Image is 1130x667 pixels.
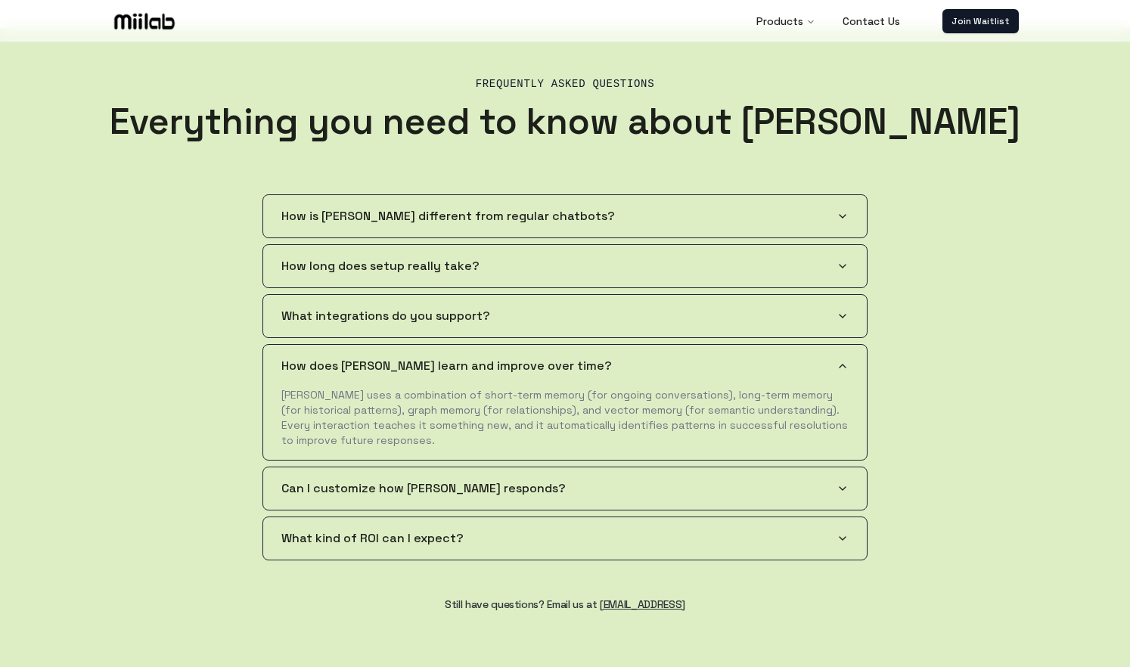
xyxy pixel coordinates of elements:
span: What kind of ROI can I expect? [281,529,464,548]
a: Join Waitlist [942,9,1019,33]
span: Can I customize how [PERSON_NAME] responds? [281,479,566,498]
a: [EMAIL_ADDRESS] [600,597,685,611]
span: How does [PERSON_NAME] learn and improve over time? [281,357,612,375]
nav: Main [744,6,912,36]
button: Can I customize how [PERSON_NAME] responds? [263,467,867,510]
button: How does [PERSON_NAME] learn and improve over time? [263,345,867,387]
span: How long does setup really take? [281,257,480,275]
img: Logo [111,10,178,33]
div: How does [PERSON_NAME] learn and improve over time? [263,387,867,460]
span: What integrations do you support? [281,307,490,325]
button: How is [PERSON_NAME] different from regular chatbots? [263,195,867,237]
h2: Frequently Asked Questions [93,76,1037,92]
h3: Everything you need to know about [PERSON_NAME] [93,104,1037,140]
button: What integrations do you support? [263,295,867,337]
button: How long does setup really take? [263,245,867,287]
a: Contact Us [830,6,912,36]
div: [PERSON_NAME] uses a combination of short-term memory (for ongoing conversations), long-term memo... [263,387,867,460]
button: What kind of ROI can I expect? [263,517,867,560]
h4: Still have questions? Email us at [93,597,1037,612]
button: Products [744,6,827,36]
span: How is [PERSON_NAME] different from regular chatbots? [281,207,615,225]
